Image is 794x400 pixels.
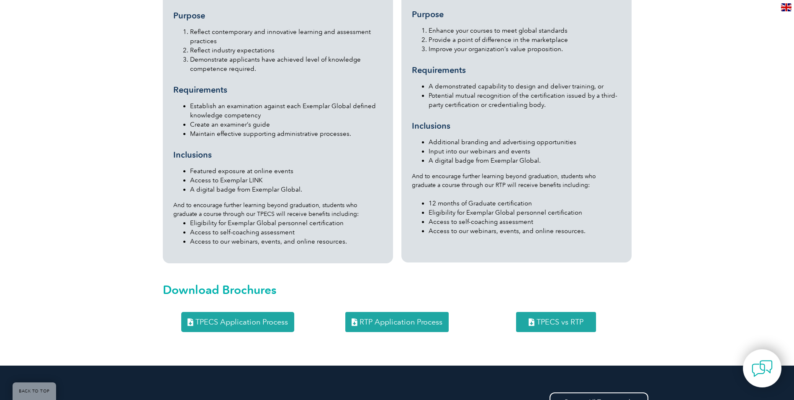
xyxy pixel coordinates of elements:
li: Input into our webinars and events [429,147,621,156]
li: Access to Exemplar LINK [190,176,383,185]
span: RTP Application Process [360,318,442,326]
li: Eligibility for Exemplar Global personnel certification [190,218,383,228]
h3: Requirements [173,85,383,95]
a: TPECS Application Process [181,312,294,332]
li: Enhance your courses to meet global standards [429,26,621,35]
li: 12 months of Graduate certification [429,199,621,208]
h3: Requirements [412,65,621,75]
li: Eligibility for Exemplar Global personnel certification [429,208,621,217]
li: Additional branding and advertising opportunities [429,138,621,147]
li: Reflect contemporary and innovative learning and assessment practices [190,27,383,46]
li: Maintain effective supporting administrative processes. [190,129,383,138]
li: Access to self-coaching assessment [190,228,383,237]
li: Reflect industry expectations [190,46,383,55]
li: A digital badge from Exemplar Global. [429,156,621,165]
li: Provide a point of difference in the marketplace [429,35,621,44]
h3: Inclusions [412,121,621,131]
img: en [781,3,791,11]
li: A demonstrated capability to design and deliver training, or [429,82,621,91]
li: Demonstrate applicants have achieved level of knowledge competence required. [190,55,383,73]
li: Access to our webinars, events, and online resources. [429,226,621,236]
img: contact-chat.png [752,358,773,379]
li: A digital badge from Exemplar Global. [190,185,383,194]
li: Improve your organization’s value proposition. [429,44,621,54]
li: Featured exposure at online events [190,166,383,176]
h3: Inclusions [173,150,383,160]
a: BACK TO TOP [13,382,56,400]
li: Access to self-coaching assessment [429,217,621,226]
li: Create an examiner’s guide [190,120,383,129]
span: TPECS vs RTP [537,318,583,326]
li: Access to our webinars, events, and online resources. [190,237,383,246]
a: TPECS vs RTP [516,312,596,332]
h2: Download Brochures [163,283,632,296]
h3: Purpose [173,10,383,21]
h3: Purpose [412,9,621,20]
li: Potential mutual recognition of the certification issued by a third-party certification or creden... [429,91,621,109]
span: TPECS Application Process [195,318,288,326]
a: RTP Application Process [345,312,449,332]
li: Establish an examination against each Exemplar Global defined knowledge competency [190,101,383,120]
